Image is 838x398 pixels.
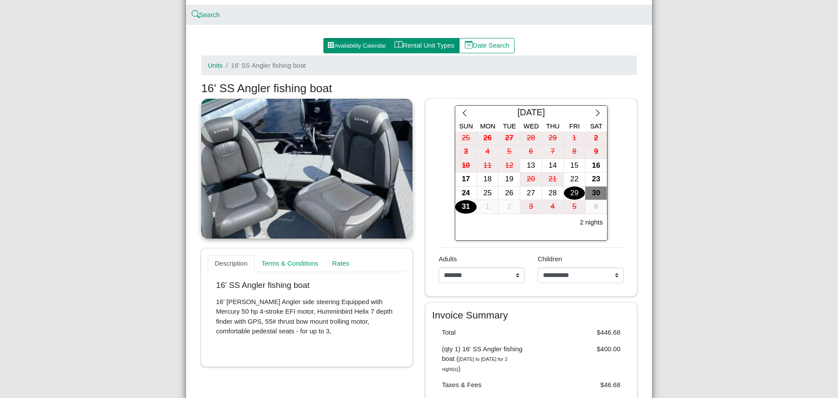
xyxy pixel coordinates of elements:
[542,145,564,159] button: 7
[465,41,473,49] svg: calendar date
[564,200,585,214] div: 5
[498,145,520,159] button: 5
[474,106,588,121] div: [DATE]
[455,173,477,187] button: 17
[208,62,223,69] a: Units
[588,106,607,121] button: chevron right
[459,38,515,54] button: calendar dateDate Search
[585,200,607,214] div: 6
[520,145,542,159] button: 6
[231,62,306,69] span: 16' SS Angler fishing boat
[455,200,477,214] div: 31
[455,106,474,121] button: chevron left
[542,173,564,187] button: 21
[564,159,585,173] div: 15
[216,297,398,336] p: 16' [PERSON_NAME] Angler side steering Equipped with Mercury 50 hp 4-stroke EFI motor, Humminbird...
[216,280,398,291] p: 16' SS Angler fishing boat
[542,200,564,214] button: 4
[477,145,498,159] div: 4
[542,200,563,214] div: 4
[564,132,585,145] div: 1
[442,356,508,372] i: [DATE] to [DATE] for 2 night(s)
[498,200,520,214] button: 2
[520,159,542,173] button: 13
[531,344,627,374] div: $400.00
[455,159,477,173] button: 10
[477,173,499,187] button: 18
[201,82,637,96] h3: 16' SS Angler fishing boat
[564,145,585,159] div: 8
[542,159,563,173] div: 14
[569,122,580,130] span: Fri
[531,328,627,338] div: $446.68
[459,122,473,130] span: Sun
[542,187,564,201] button: 28
[585,200,607,214] button: 6
[480,122,495,130] span: Mon
[439,255,457,263] span: Adults
[520,145,542,159] div: 6
[477,200,498,214] div: 1
[323,38,390,54] button: grid3x3 gap fillAvailability Calendar
[564,159,586,173] button: 15
[498,159,520,173] button: 12
[498,145,520,159] div: 5
[460,109,469,117] svg: chevron left
[585,173,607,186] div: 23
[590,122,602,130] span: Sat
[477,159,499,173] button: 11
[325,255,356,273] a: Rates
[520,132,542,145] button: 28
[455,132,477,145] button: 25
[498,173,520,187] button: 19
[436,344,532,374] div: (qty 1) 16' SS Angler fishing boat ( )
[498,200,520,214] div: 2
[520,200,542,214] button: 3
[520,173,542,187] button: 20
[594,109,602,117] svg: chevron right
[498,187,520,201] button: 26
[477,159,498,173] div: 11
[395,41,403,49] svg: book
[564,145,586,159] button: 8
[477,187,498,200] div: 25
[520,159,542,173] div: 13
[327,42,334,48] svg: grid3x3 gap fill
[208,255,254,273] a: Description
[564,200,586,214] button: 5
[585,187,607,201] button: 30
[520,200,542,214] div: 3
[585,159,607,173] div: 16
[498,132,520,145] button: 27
[538,255,562,263] span: Children
[542,132,564,145] button: 29
[585,145,607,159] div: 9
[432,309,630,321] h4: Invoice Summary
[477,145,499,159] button: 4
[564,187,585,200] div: 29
[524,122,539,130] span: Wed
[585,132,607,145] button: 2
[455,200,477,214] button: 31
[520,187,542,201] button: 27
[192,11,220,18] a: searchSearch
[455,187,477,201] button: 24
[564,173,586,187] button: 22
[477,132,499,145] button: 26
[455,159,477,173] div: 10
[192,11,199,18] svg: search
[436,328,532,338] div: Total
